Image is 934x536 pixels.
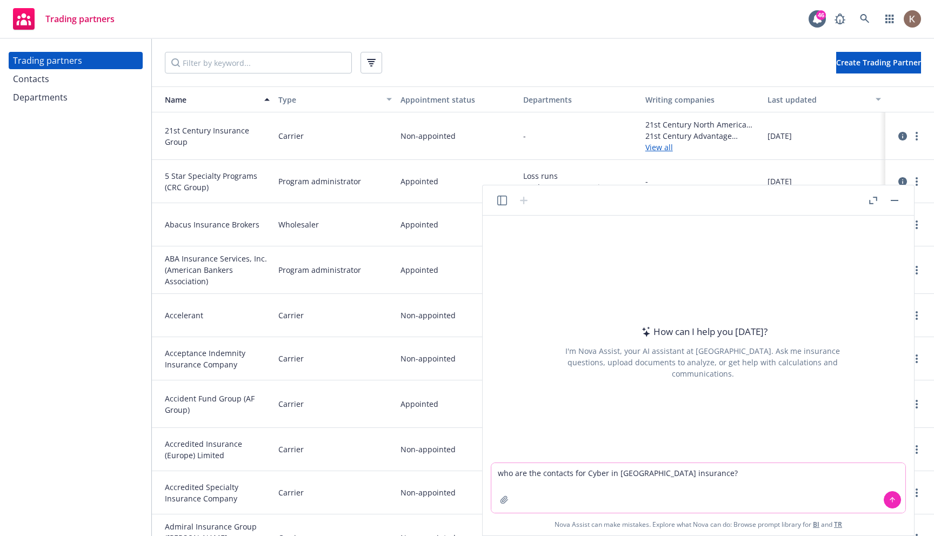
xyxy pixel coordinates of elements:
a: TR [834,520,842,529]
span: Create Trading Partner [836,57,921,68]
a: Switch app [879,8,900,30]
span: Carrier [278,487,304,498]
div: Name [156,94,258,105]
div: Last updated [768,94,869,105]
span: Non-appointed [401,487,456,498]
span: 21st Century Advantage Insurance Company [645,130,759,142]
span: 21st Century Insurance Group [165,125,270,148]
button: Last updated [763,86,885,112]
div: Departments [523,94,637,105]
button: Type [274,86,396,112]
button: Create Trading Partner [836,52,921,73]
span: Accelerant [165,310,270,321]
span: Wholesaler [278,219,319,230]
div: Trading partners [13,52,82,69]
button: Departments [519,86,641,112]
span: Trading partners [45,15,115,23]
a: Search [854,8,876,30]
button: Writing companies [641,86,763,112]
span: Accredited Insurance (Europe) Limited [165,438,270,461]
a: more [910,309,923,322]
button: Name [152,86,274,112]
span: Appointed [401,398,438,410]
span: Carrier [278,353,304,364]
div: Contacts [13,70,49,88]
span: Appointed [401,219,438,230]
span: Appointed [401,264,438,276]
span: Carrier [278,398,304,410]
span: Workers' Compensation [523,182,637,193]
span: Loss runs [523,170,637,182]
a: circleInformation [896,175,909,188]
span: 5 Star Specialty Programs (CRC Group) [165,170,270,193]
a: View all [645,142,759,153]
span: Abacus Insurance Brokers [165,219,270,230]
span: Acceptance Indemnity Insurance Company [165,347,270,370]
span: [DATE] [768,176,792,187]
a: circleInformation [896,130,909,143]
button: Appointment status [396,86,518,112]
textarea: who are the contacts for Cyber in [GEOGRAPHIC_DATA] insurance? [491,463,905,513]
a: more [910,218,923,231]
div: I'm Nova Assist, your AI assistant at [GEOGRAPHIC_DATA]. Ask me insurance questions, upload docum... [551,345,855,379]
span: Nova Assist can make mistakes. Explore what Nova can do: Browse prompt library for and [555,513,842,535]
div: Appointment status [401,94,514,105]
span: Non-appointed [401,130,456,142]
span: Program administrator [278,264,361,276]
a: Trading partners [9,4,119,34]
a: more [910,486,923,499]
div: Type [278,94,380,105]
a: more [910,352,923,365]
a: more [910,398,923,411]
a: more [910,443,923,456]
span: Program administrator [278,176,361,187]
span: Carrier [278,310,304,321]
span: ABA Insurance Services, Inc. (American Bankers Association) [165,253,270,287]
a: Contacts [9,70,143,88]
div: 46 [816,10,826,20]
span: Accredited Specialty Insurance Company [165,481,270,504]
a: more [910,264,923,277]
img: photo [904,10,921,28]
a: more [910,175,923,188]
span: - [523,130,526,142]
span: 21st Century North America Insurance Company [645,119,759,130]
span: Appointed [401,176,438,187]
span: [DATE] [768,130,792,142]
a: Departments [9,89,143,106]
span: Carrier [278,444,304,455]
span: Accident Fund Group (AF Group) [165,393,270,416]
span: Non-appointed [401,353,456,364]
div: Departments [13,89,68,106]
a: more [910,130,923,143]
div: Writing companies [645,94,759,105]
div: How can I help you [DATE]? [638,325,768,339]
span: - [645,176,648,187]
a: Trading partners [9,52,143,69]
span: Non-appointed [401,444,456,455]
input: Filter by keyword... [165,52,352,73]
span: Carrier [278,130,304,142]
a: Report a Bug [829,8,851,30]
span: Non-appointed [401,310,456,321]
a: BI [813,520,819,529]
